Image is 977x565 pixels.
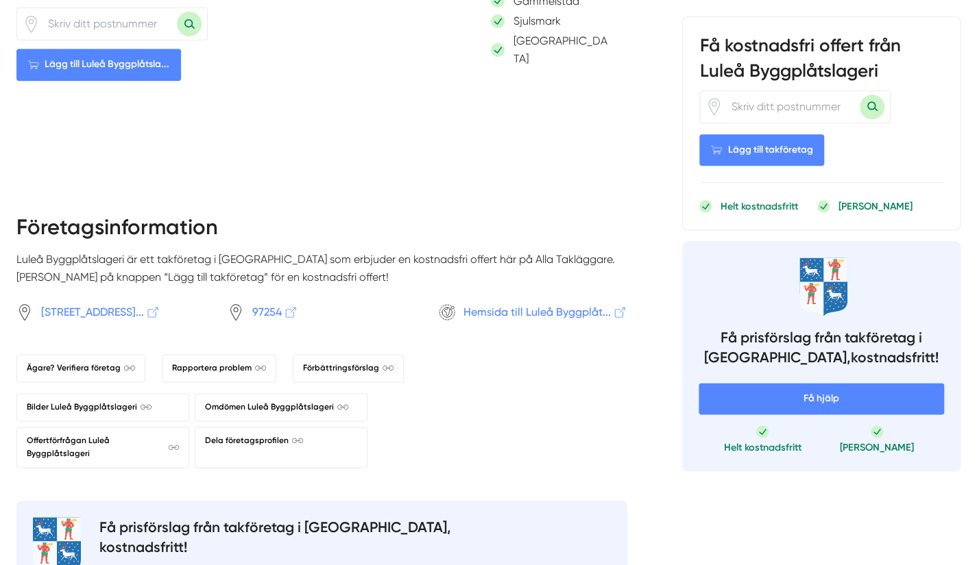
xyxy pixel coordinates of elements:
span: 97254 [252,303,298,321]
h2: Företagsinformation [16,212,627,251]
a: Hemsida till Luleå Byggplåt... [439,303,628,321]
p: Luleå Byggplåtslageri är ett takföretag i [GEOGRAPHIC_DATA] som erbjuder en kostnadsfri offert hä... [16,251,627,297]
a: Offertförfrågan Luleå Byggplåtslageri [16,427,189,468]
p: [PERSON_NAME] [838,199,912,213]
span: Få hjälp [699,383,944,414]
h4: Få prisförslag från takföretag i [GEOGRAPHIC_DATA], kostnadsfritt! [699,327,944,372]
span: Offertförfrågan Luleå Byggplåtslageri [27,434,179,460]
span: [STREET_ADDRESS]... [41,303,160,321]
p: Sjulsmark [513,12,560,29]
span: Ägare? Verifiera företag [27,362,135,375]
span: Förbättringsförslag [303,362,394,375]
span: Hemsida till Luleå Byggplåt... [463,303,627,321]
a: Dela företagsprofilen [195,427,367,468]
svg: Pin / Karta [23,16,40,33]
a: Omdömen Luleå Byggplåtslageri [195,393,367,421]
span: Omdömen Luleå Byggplåtslageri [205,401,348,414]
span: Rapportera problem [172,362,266,375]
button: Sök med postnummer [177,12,202,36]
p: [GEOGRAPHIC_DATA] [513,32,611,67]
h3: Få kostnadsfri offert från Luleå Byggplåtslageri [699,34,943,90]
input: Skriv ditt postnummer [723,90,860,122]
input: Skriv ditt postnummer [40,8,177,40]
span: Klicka för att använda din position. [705,98,723,115]
button: Sök med postnummer [860,95,884,119]
: Lägg till Luleå Byggplåtsla... [16,49,181,80]
svg: Pin / Karta [228,304,244,321]
: Lägg till takföretag [699,134,824,166]
p: Helt kostnadsfritt [720,199,797,213]
a: 97254 [228,303,417,321]
a: [STREET_ADDRESS]... [16,303,206,321]
svg: Pin / Karta [705,98,723,115]
a: Rapportera problem [162,354,276,382]
h4: Få prisförslag från takföretag i [GEOGRAPHIC_DATA], kostnadsfritt! [99,517,470,562]
p: [PERSON_NAME] [840,440,914,454]
a: Ägare? Verifiera företag [16,354,145,382]
span: Bilder Luleå Byggplåtslageri [27,401,152,414]
a: Förbättringsförslag [293,354,404,382]
a: Bilder Luleå Byggplåtslageri [16,393,189,421]
p: Helt kostnadsfritt [723,440,801,454]
span: Dela företagsprofilen [205,434,303,447]
svg: Pin / Karta [16,304,33,321]
span: Klicka för att använda din position. [23,16,40,33]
